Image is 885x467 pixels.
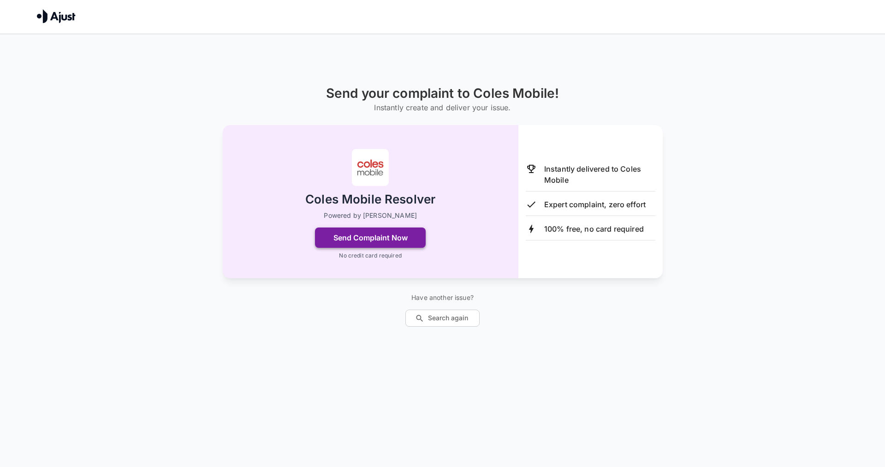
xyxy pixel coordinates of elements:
button: Send Complaint Now [315,228,426,248]
h2: Coles Mobile Resolver [305,192,435,208]
p: Have another issue? [405,293,480,302]
h1: Send your complaint to Coles Mobile! [326,86,559,101]
p: No credit card required [339,251,401,260]
button: Search again [405,310,480,327]
p: 100% free, no card required [544,223,644,234]
h6: Instantly create and deliver your issue. [326,101,559,114]
p: Instantly delivered to Coles Mobile [544,163,655,186]
p: Powered by [PERSON_NAME] [324,211,417,220]
img: Coles Mobile [352,149,389,186]
img: Ajust [37,9,76,23]
p: Expert complaint, zero effort [544,199,646,210]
